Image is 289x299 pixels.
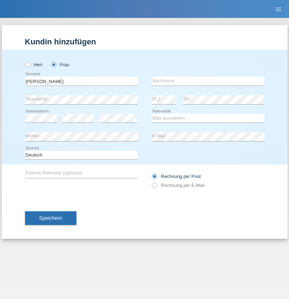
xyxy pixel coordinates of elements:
[152,174,201,179] label: Rechnung per Post
[51,62,56,67] input: Frau
[39,215,62,221] span: Speichern
[25,62,43,67] label: Herr
[25,211,76,225] button: Speichern
[275,6,282,13] i: menu
[152,183,156,192] input: Rechnung per E-Mail
[152,183,205,188] label: Rechnung per E-Mail
[25,62,30,67] input: Herr
[271,7,285,11] a: menu
[25,37,264,46] h1: Kundin hinzufügen
[51,62,69,67] label: Frau
[152,174,156,183] input: Rechnung per Post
